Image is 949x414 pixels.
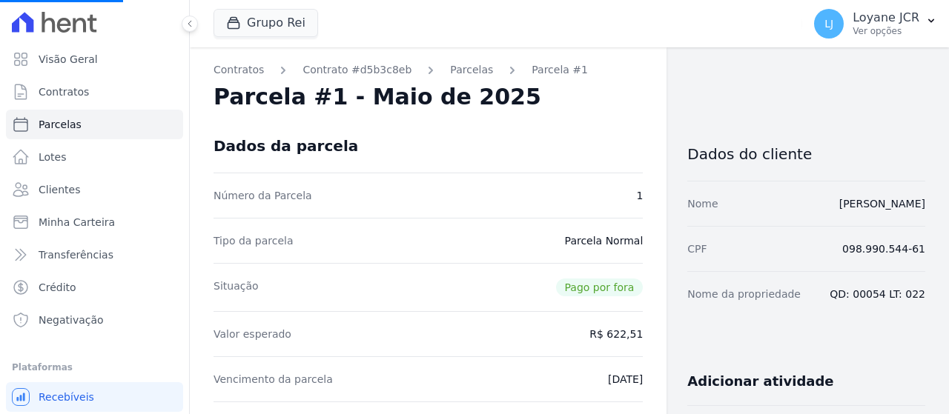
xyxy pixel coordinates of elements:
a: Lotes [6,142,183,172]
span: Lotes [39,150,67,164]
a: [PERSON_NAME] [839,198,925,210]
a: Contratos [214,62,264,78]
a: Minha Carteira [6,207,183,237]
span: Crédito [39,280,76,295]
button: LJ Loyane JCR Ver opções [802,3,949,44]
p: Ver opções [853,25,919,37]
a: Contrato #d5b3c8eb [302,62,411,78]
span: Minha Carteira [39,215,115,230]
div: Dados da parcela [214,137,358,155]
dt: CPF [687,241,707,256]
dd: 098.990.544-61 [842,241,925,256]
a: Visão Geral [6,44,183,74]
span: Contratos [39,84,89,99]
a: Parcelas [450,62,493,78]
dt: Nome da propriedade [687,287,801,301]
dd: Parcela Normal [565,233,644,248]
dd: 1 [636,188,643,203]
dd: QD: 00054 LT: 022 [830,287,925,301]
a: Clientes [6,175,183,204]
span: Transferências [39,247,113,262]
span: Parcelas [39,117,82,132]
a: Negativação [6,305,183,335]
dt: Valor esperado [214,327,291,341]
span: Visão Geral [39,52,98,67]
span: Negativação [39,313,104,327]
button: Grupo Rei [214,9,318,37]
span: Recebíveis [39,390,94,404]
h2: Parcela #1 - Maio de 2025 [214,84,541,110]
nav: Breadcrumb [214,62,643,78]
dd: R$ 622,51 [589,327,643,341]
h3: Adicionar atividade [687,373,833,390]
a: Contratos [6,77,183,107]
p: Loyane JCR [853,10,919,25]
dt: Nome [687,196,718,211]
div: Plataformas [12,358,177,376]
dt: Tipo da parcela [214,233,294,248]
a: Parcela #1 [532,62,588,78]
a: Transferências [6,240,183,270]
dt: Situação [214,278,259,296]
dd: [DATE] [608,372,643,387]
h3: Dados do cliente [687,145,925,163]
a: Recebíveis [6,382,183,412]
dt: Número da Parcela [214,188,312,203]
a: Parcelas [6,110,183,139]
span: Clientes [39,182,80,197]
dt: Vencimento da parcela [214,372,333,387]
span: Pago por fora [556,278,644,296]
a: Crédito [6,273,183,302]
span: LJ [824,19,833,29]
